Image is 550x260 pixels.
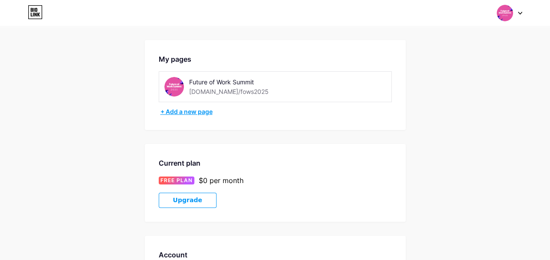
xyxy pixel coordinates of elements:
[159,250,392,260] div: Account
[189,77,312,87] div: Future of Work Summit
[173,197,202,204] span: Upgrade
[199,175,243,186] div: $0 per month
[160,107,392,116] div: + Add a new page
[159,193,217,208] button: Upgrade
[160,177,193,184] span: FREE PLAN
[189,87,269,96] div: [DOMAIN_NAME]/fows2025
[159,158,392,168] div: Current plan
[159,54,392,64] div: My pages
[497,5,513,21] img: fows2025
[164,77,184,97] img: fows2025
